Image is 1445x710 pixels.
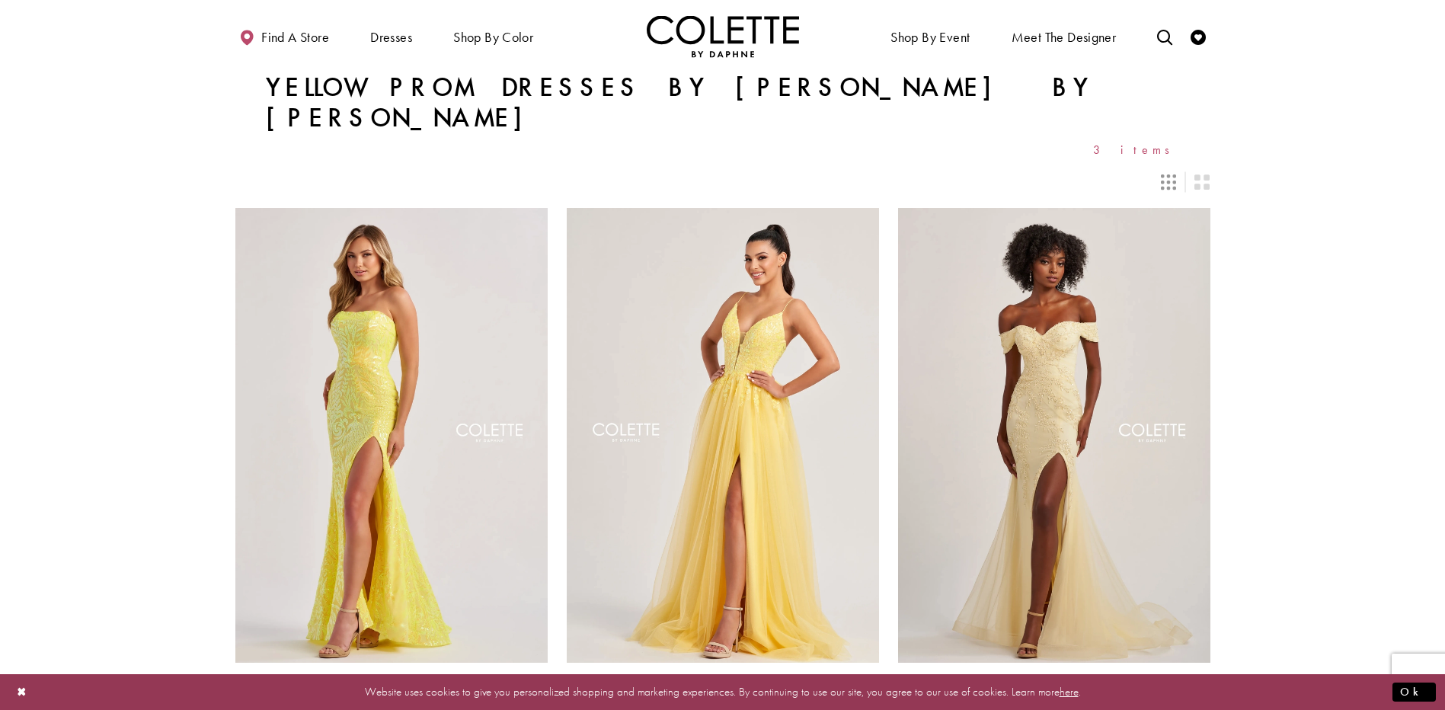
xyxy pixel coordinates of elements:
span: 3 items [1093,143,1180,156]
a: Visit Colette by Daphne Style No. CL8030 Page [567,208,879,662]
a: Visit Home Page [647,15,799,57]
a: Visit Colette by Daphne Style No. CL8645 Page [898,208,1210,662]
a: Check Wishlist [1187,15,1210,57]
span: Meet the designer [1012,30,1117,45]
button: Close Dialog [9,679,35,705]
span: [PERSON_NAME] by [PERSON_NAME] [567,673,773,689]
a: Meet the designer [1008,15,1121,57]
button: Submit Dialog [1392,683,1436,702]
span: Switch layout to 2 columns [1194,174,1210,190]
span: Dresses [370,30,412,45]
span: Dresses [366,15,416,57]
a: Find a store [235,15,333,57]
span: Shop By Event [887,15,973,57]
a: Visit Colette by Daphne Style No. CL8610 Page [235,208,548,662]
a: here [1060,684,1079,699]
span: Switch layout to 3 columns [1161,174,1176,190]
span: Find a store [261,30,329,45]
p: Website uses cookies to give you personalized shopping and marketing experiences. By continuing t... [110,682,1335,702]
img: Colette by Daphne [647,15,799,57]
a: Toggle search [1153,15,1176,57]
span: [PERSON_NAME] by [PERSON_NAME] [898,673,1105,689]
span: Shop by color [453,30,533,45]
span: Shop By Event [890,30,970,45]
div: Layout Controls [226,165,1220,199]
h1: Yellow Prom Dresses by [PERSON_NAME] by [PERSON_NAME] [266,72,1180,133]
span: Shop by color [449,15,537,57]
span: [PERSON_NAME] by [PERSON_NAME] [235,673,442,689]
